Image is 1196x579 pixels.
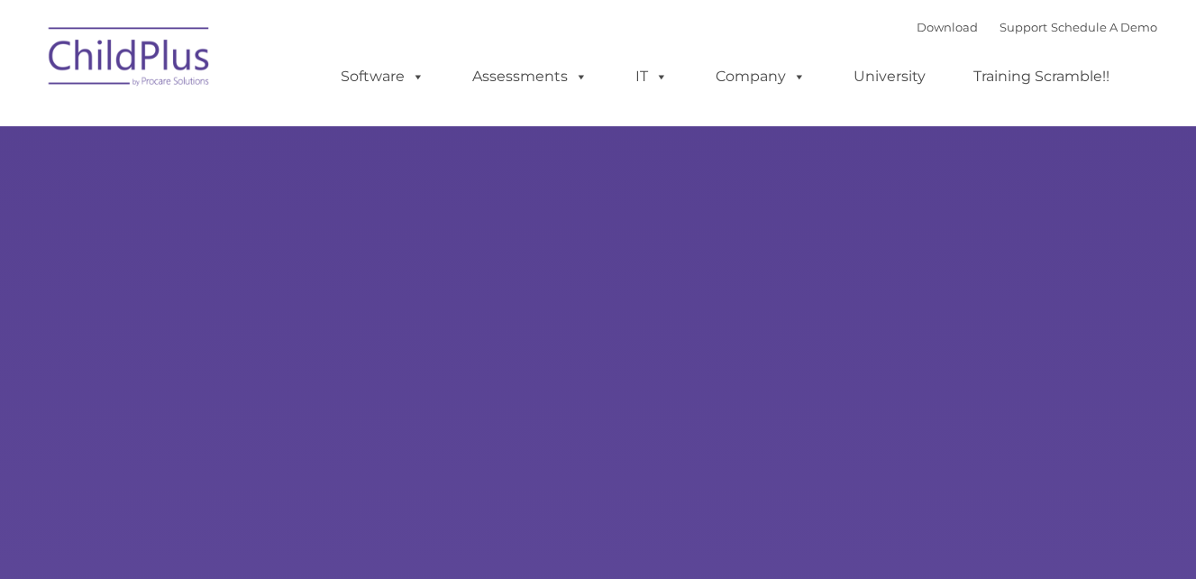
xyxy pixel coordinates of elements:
a: Assessments [454,59,606,95]
a: Support [1000,20,1047,34]
img: ChildPlus by Procare Solutions [40,14,220,105]
a: Software [323,59,443,95]
a: Company [698,59,824,95]
a: Schedule A Demo [1051,20,1157,34]
a: Training Scramble!! [955,59,1128,95]
font: | [917,20,1157,34]
a: IT [617,59,686,95]
a: University [835,59,944,95]
a: Download [917,20,978,34]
